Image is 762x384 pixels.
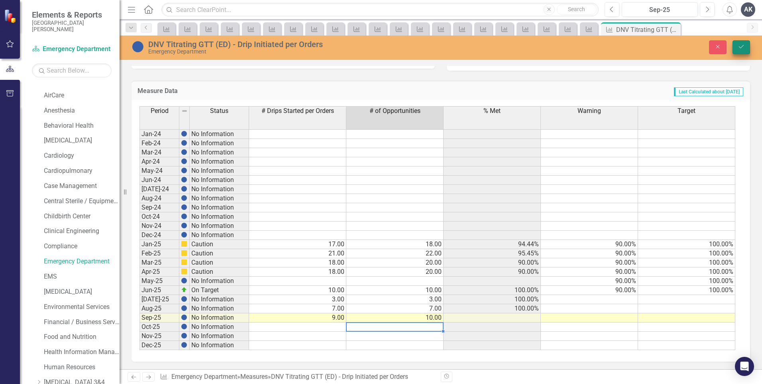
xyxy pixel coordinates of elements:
[181,277,187,284] img: BgCOk07PiH71IgAAAABJRU5ErkJggg==
[625,5,695,15] div: Sep-25
[44,333,120,342] a: Food and Nutrition
[139,212,179,222] td: Oct-24
[190,185,249,194] td: No Information
[181,195,187,201] img: BgCOk07PiH71IgAAAABJRU5ErkJggg==
[181,222,187,229] img: BgCOk07PiH71IgAAAABJRU5ErkJggg==
[249,304,346,313] td: 7.00
[346,240,444,249] td: 18.00
[190,148,249,157] td: No Information
[346,313,444,323] td: 10.00
[44,257,120,266] a: Emergency Department
[181,323,187,330] img: BgCOk07PiH71IgAAAABJRU5ErkJggg==
[249,240,346,249] td: 17.00
[638,267,735,277] td: 100.00%
[444,304,541,313] td: 100.00%
[541,286,638,295] td: 90.00%
[568,6,585,12] span: Search
[181,131,187,137] img: BgCOk07PiH71IgAAAABJRU5ErkJggg==
[139,231,179,240] td: Dec-24
[44,91,120,100] a: AirCare
[44,151,120,160] a: Cardiology
[44,121,120,131] a: Behavioral Health
[32,20,112,33] small: [GEOGRAPHIC_DATA][PERSON_NAME]
[190,194,249,203] td: No Information
[139,176,179,185] td: Jun-24
[181,186,187,192] img: BgCOk07PiH71IgAAAABJRU5ErkJggg==
[44,212,120,221] a: Childbirth Center
[249,249,346,258] td: 21.00
[181,241,187,247] img: cBAA0RP0Y6D5n+AAAAAElFTkSuQmCC
[139,249,179,258] td: Feb-25
[190,249,249,258] td: Caution
[139,313,179,323] td: Sep-25
[190,295,249,304] td: No Information
[181,108,188,114] img: 8DAGhfEEPCf229AAAAAElFTkSuQmCC
[44,227,120,236] a: Clinical Engineering
[638,258,735,267] td: 100.00%
[4,9,18,23] img: ClearPoint Strategy
[369,107,420,115] span: # of Opportunities
[190,332,249,341] td: No Information
[616,25,679,35] div: DNV Titrating GTT (ED) - Drip Initiated per Orders
[346,304,444,313] td: 7.00
[181,213,187,220] img: BgCOk07PiH71IgAAAABJRU5ErkJggg==
[541,249,638,258] td: 90.00%
[181,268,187,275] img: cBAA0RP0Y6D5n+AAAAAElFTkSuQmCC
[148,49,478,55] div: Emergency Department
[139,286,179,295] td: Jun-25
[638,286,735,295] td: 100.00%
[181,204,187,210] img: BgCOk07PiH71IgAAAABJRU5ErkJggg==
[444,258,541,267] td: 90.00%
[190,231,249,240] td: No Information
[139,185,179,194] td: [DATE]-24
[638,249,735,258] td: 100.00%
[249,286,346,295] td: 10.00
[346,267,444,277] td: 20.00
[181,342,187,348] img: BgCOk07PiH71IgAAAABJRU5ErkJggg==
[181,305,187,311] img: BgCOk07PiH71IgAAAABJRU5ErkJggg==
[181,167,187,174] img: BgCOk07PiH71IgAAAABJRU5ErkJggg==
[171,373,237,380] a: Emergency Department
[741,2,755,17] button: AK
[44,318,120,327] a: Financial / Business Services
[190,267,249,277] td: Caution
[190,139,249,148] td: No Information
[190,277,249,286] td: No Information
[181,158,187,164] img: BgCOk07PiH71IgAAAABJRU5ErkJggg==
[210,107,228,115] span: Status
[161,3,599,17] input: Search ClearPoint...
[139,332,179,341] td: Nov-25
[137,87,359,95] h3: Measure Data
[139,203,179,212] td: Sep-24
[139,157,179,166] td: Apr-24
[139,194,179,203] td: Aug-24
[139,295,179,304] td: [DATE]-25
[346,249,444,258] td: 22.00
[541,258,638,267] td: 90.00%
[638,277,735,286] td: 100.00%
[44,303,120,312] a: Environmental Services
[577,107,601,115] span: Warning
[541,277,638,286] td: 90.00%
[181,333,187,339] img: BgCOk07PiH71IgAAAABJRU5ErkJggg==
[190,222,249,231] td: No Information
[190,341,249,350] td: No Information
[44,106,120,115] a: Anesthesia
[160,372,435,382] div: » »
[139,148,179,157] td: Mar-24
[622,2,698,17] button: Sep-25
[181,250,187,256] img: cBAA0RP0Y6D5n+AAAAAElFTkSuQmCC
[32,45,112,54] a: Emergency Department
[678,107,695,115] span: Target
[557,4,597,15] button: Search
[139,129,179,139] td: Jan-24
[181,232,187,238] img: BgCOk07PiH71IgAAAABJRU5ErkJggg==
[190,166,249,176] td: No Information
[139,323,179,332] td: Oct-25
[346,286,444,295] td: 10.00
[139,277,179,286] td: May-25
[44,363,120,372] a: Human Resources
[181,296,187,302] img: BgCOk07PiH71IgAAAABJRU5ErkJggg==
[132,40,144,53] img: No Information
